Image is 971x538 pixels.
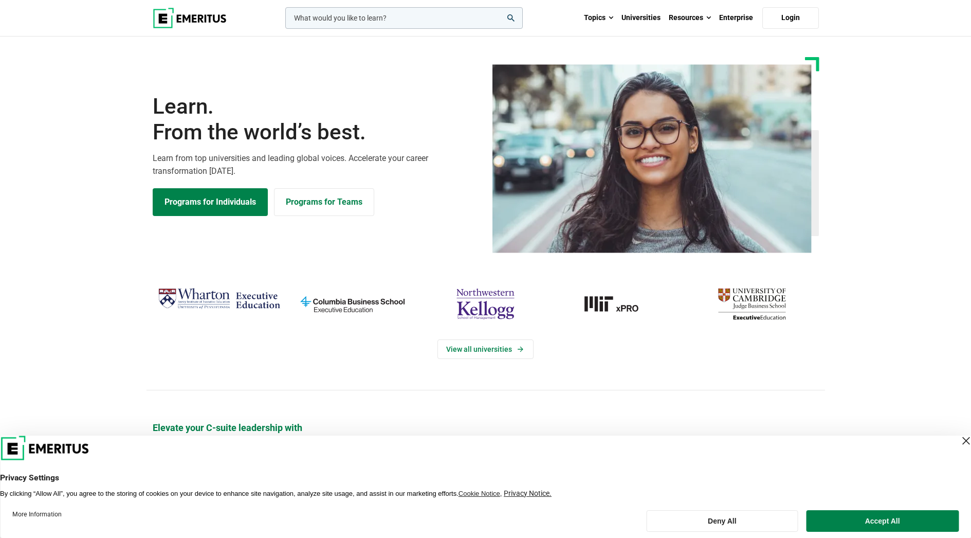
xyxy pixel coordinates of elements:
a: View Universities [437,339,534,359]
a: MIT-xPRO [557,284,680,324]
h2: Senior Executive Programs [153,434,752,455]
img: northwestern-kellogg [424,284,547,324]
img: cambridge-judge-business-school [690,284,813,324]
p: Learn from top universities and leading global voices. Accelerate your career transformation [DATE]. [153,152,480,178]
h1: Learn. [153,94,480,146]
img: Wharton Executive Education [158,284,281,314]
a: Explore for Business [274,188,374,216]
span: From the world’s best. [153,119,480,145]
input: woocommerce-product-search-field-0 [285,7,523,29]
a: Login [762,7,819,29]
a: Explore Programs [153,188,268,216]
img: MIT xPRO [557,284,680,324]
img: Learn from the world's best [492,64,812,253]
img: columbia-business-school [291,284,414,324]
p: Elevate your C-suite leadership with [153,421,819,434]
